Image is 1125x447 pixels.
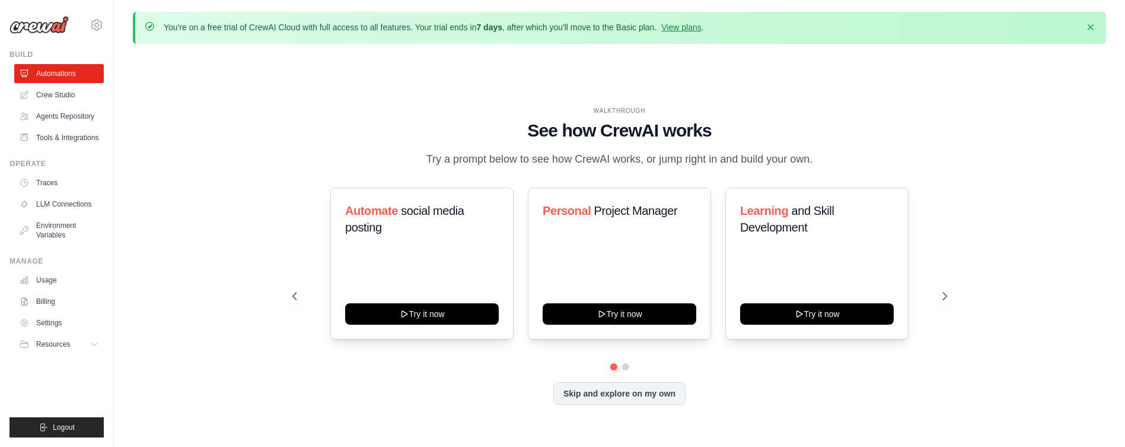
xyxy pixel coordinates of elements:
[345,303,499,325] button: Try it now
[9,417,104,438] button: Logout
[292,106,947,115] div: WALKTHROUGH
[36,340,70,349] span: Resources
[543,303,696,325] button: Try it now
[14,173,104,192] a: Traces
[661,23,701,32] a: View plans
[420,151,819,168] p: Try a prompt below to see how CrewAI works, or jump right in and build your own.
[9,256,104,266] div: Manage
[553,382,686,405] button: Skip and explore on my own
[543,204,591,217] span: Personal
[740,204,834,234] span: and Skill Development
[14,128,104,147] a: Tools & Integrations
[9,50,104,59] div: Build
[14,85,104,104] a: Crew Studio
[14,216,104,245] a: Environment Variables
[14,292,104,311] a: Billing
[164,21,704,33] p: You're on a free trial of CrewAI Cloud with full access to all features. Your trial ends in , aft...
[476,23,502,32] strong: 7 days
[292,120,947,141] h1: See how CrewAI works
[345,204,464,234] span: social media posting
[345,204,398,217] span: Automate
[53,423,75,432] span: Logout
[9,16,69,34] img: Logo
[740,303,894,325] button: Try it now
[14,271,104,290] a: Usage
[14,313,104,332] a: Settings
[14,335,104,354] button: Resources
[9,159,104,169] div: Operate
[14,195,104,214] a: LLM Connections
[740,204,788,217] span: Learning
[14,64,104,83] a: Automations
[594,204,677,217] span: Project Manager
[14,107,104,126] a: Agents Repository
